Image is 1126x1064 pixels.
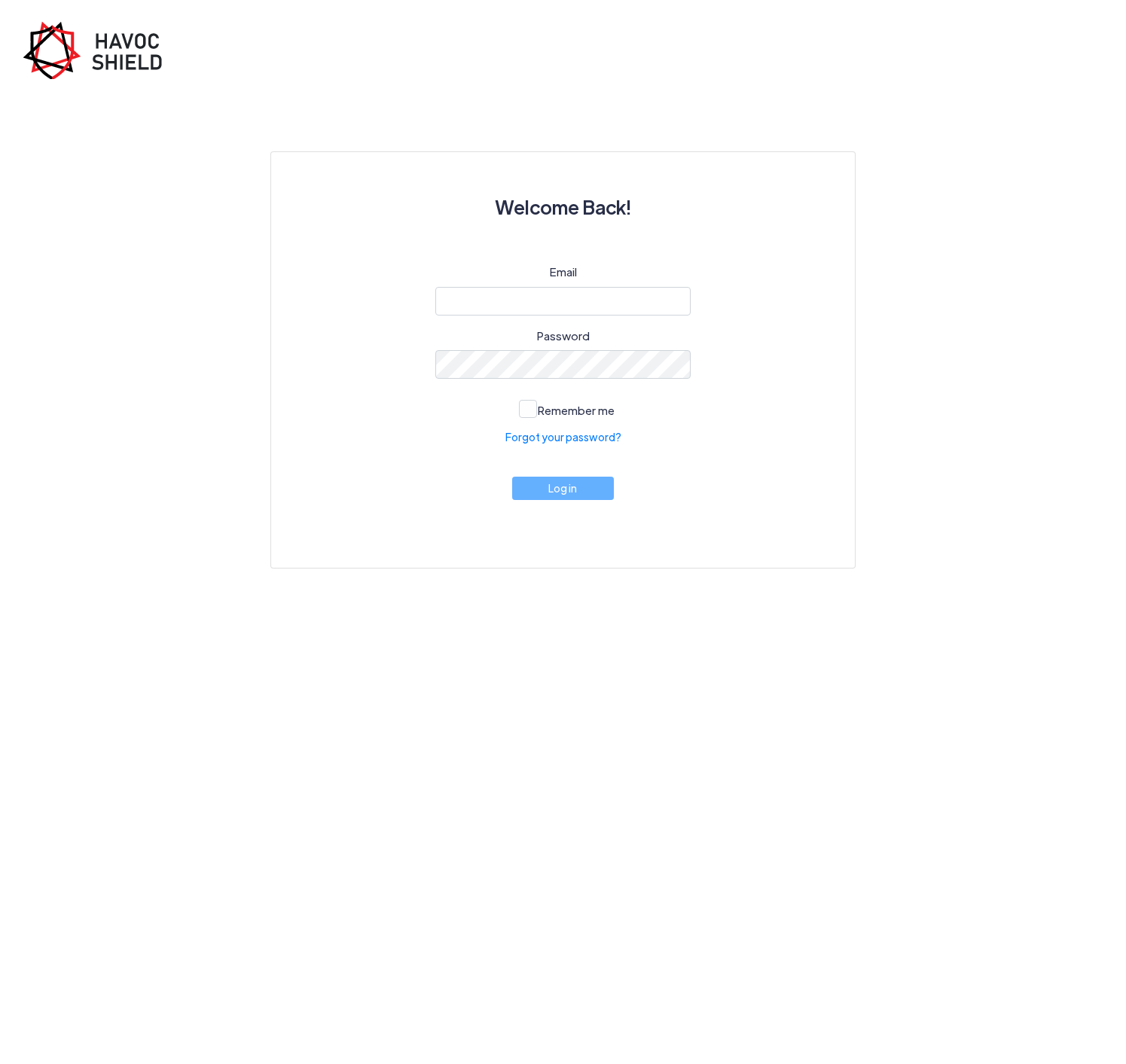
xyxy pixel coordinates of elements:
[512,477,615,500] button: Log in
[550,264,577,281] label: Email
[537,328,590,345] label: Password
[538,403,615,417] span: Remember me
[307,188,819,226] h3: Welcome Back!
[505,429,621,445] a: Forgot your password?
[23,21,173,79] img: havoc-shield-register-logo.png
